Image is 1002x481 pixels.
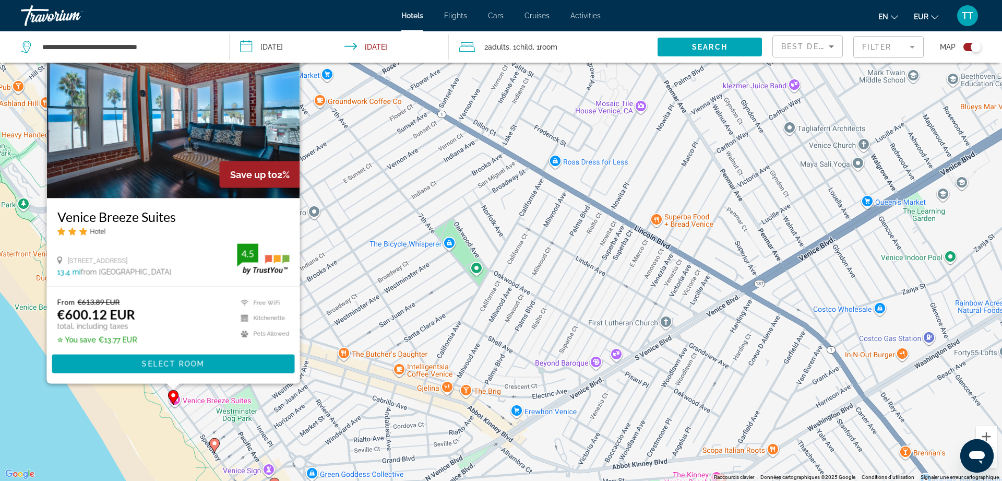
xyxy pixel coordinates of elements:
[142,360,205,368] span: Select Room
[57,298,75,307] span: From
[956,42,981,52] button: Toggle map
[57,208,290,224] a: Venice Breeze Suites
[236,329,290,339] li: Pets Allowed
[516,43,533,51] span: Child
[78,298,120,307] del: €613.89 EUR
[3,467,37,481] img: Google
[488,11,504,20] a: Cars
[68,256,128,264] span: [STREET_ADDRESS]
[962,10,973,21] span: TT
[853,36,924,58] button: Filter
[57,268,81,276] span: 13.4 mi
[760,474,855,480] span: Données cartographiques ©2025 Google
[52,355,295,373] button: Select Room
[878,13,888,21] span: en
[57,336,96,344] span: ✮ You save
[921,474,999,480] a: Signaler une erreur cartographique
[976,426,997,447] button: Zoom avant
[57,322,137,331] p: total, including taxes
[81,268,172,276] span: from [GEOGRAPHIC_DATA]
[954,5,981,27] button: User Menu
[90,227,106,235] span: Hotel
[220,161,300,187] div: 2%
[914,13,928,21] span: EUR
[47,31,300,198] img: Hotel image
[237,247,258,260] div: 4.5
[914,9,938,24] button: Change currency
[444,11,467,20] a: Flights
[533,40,557,54] span: , 1
[960,439,994,473] iframe: Bouton de lancement de la fenêtre de messagerie
[781,40,834,53] mat-select: Sort by
[570,11,601,20] a: Activities
[401,11,423,20] a: Hotels
[524,11,550,20] a: Cruises
[781,42,836,51] span: Best Deals
[940,40,956,54] span: Map
[21,2,125,29] a: Travorium
[878,9,898,24] button: Change language
[540,43,557,51] span: Room
[52,359,295,367] a: Select Room
[714,474,754,481] button: Raccourcis clavier
[3,467,37,481] a: Ouvrir cette zone dans Google Maps (dans une nouvelle fenêtre)
[862,474,914,480] a: Conditions d'utilisation (s'ouvre dans un nouvel onglet)
[57,307,135,322] ins: €600.12 EUR
[692,43,727,51] span: Search
[236,313,290,323] li: Kitchenette
[230,31,449,63] button: Check-in date: Oct 3, 2025 Check-out date: Oct 5, 2025
[236,298,290,308] li: Free WiFi
[484,40,509,54] span: 2
[230,169,277,180] span: Save up to
[57,227,290,236] div: 3 star Hotel
[237,243,290,274] img: trustyou-badge.svg
[488,43,509,51] span: Adults
[658,38,762,56] button: Search
[509,40,533,54] span: , 1
[449,31,658,63] button: Travelers: 2 adults, 1 child
[57,336,137,344] p: €13.77 EUR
